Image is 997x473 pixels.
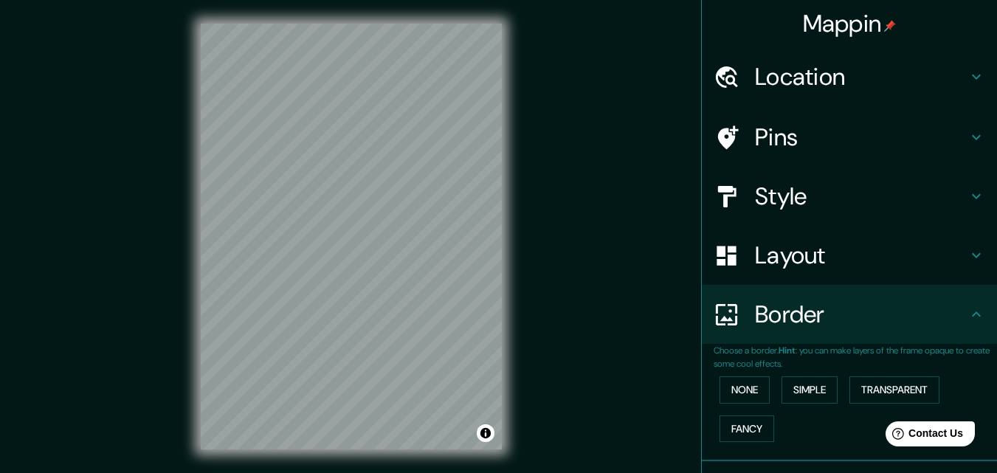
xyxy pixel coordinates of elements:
h4: Style [755,182,967,211]
button: None [720,376,770,404]
p: Choose a border. : you can make layers of the frame opaque to create some cool effects. [714,344,997,370]
h4: Layout [755,241,967,270]
button: Fancy [720,415,774,443]
div: Style [702,167,997,226]
h4: Pins [755,122,967,152]
img: pin-icon.png [884,20,896,32]
div: Border [702,285,997,344]
div: Layout [702,226,997,285]
div: Pins [702,108,997,167]
button: Simple [782,376,838,404]
div: Location [702,47,997,106]
canvas: Map [201,24,502,449]
b: Hint [779,345,796,356]
h4: Border [755,300,967,329]
button: Toggle attribution [477,424,494,442]
iframe: Help widget launcher [866,415,981,457]
button: Transparent [849,376,939,404]
h4: Location [755,62,967,92]
h4: Mappin [803,9,897,38]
